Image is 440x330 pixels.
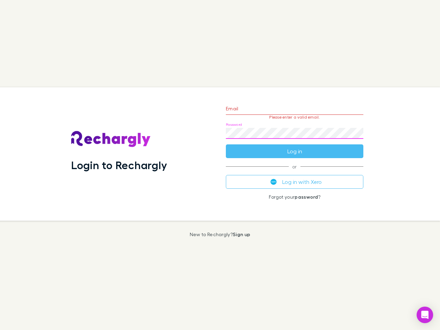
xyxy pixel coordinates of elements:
[226,115,363,120] p: Please enter a valid email.
[71,131,151,147] img: Rechargly's Logo
[417,307,433,323] div: Open Intercom Messenger
[226,122,242,127] label: Password
[226,144,363,158] button: Log in
[226,194,363,200] p: Forgot your ?
[226,166,363,167] span: or
[295,194,318,200] a: password
[190,232,251,237] p: New to Rechargly?
[233,231,250,237] a: Sign up
[71,158,167,172] h1: Login to Rechargly
[226,175,363,189] button: Log in with Xero
[271,179,277,185] img: Xero's logo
